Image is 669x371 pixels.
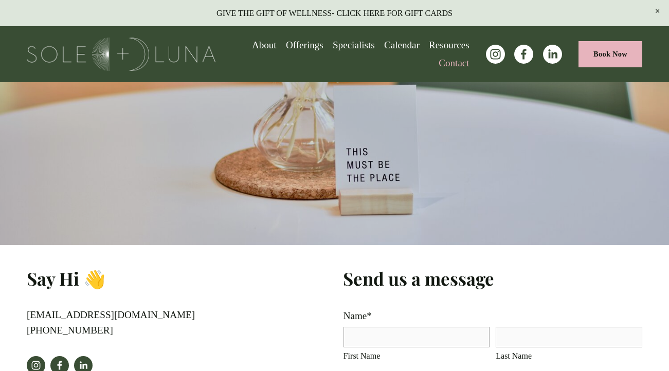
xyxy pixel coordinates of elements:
a: [EMAIL_ADDRESS][DOMAIN_NAME] [27,309,195,320]
span: Last Name [496,349,642,363]
a: Book Now [578,41,642,68]
input: Last Name [496,327,642,347]
span: First Name [343,349,490,363]
a: Calendar [384,36,420,54]
a: LinkedIn [543,45,562,64]
a: instagram-unauth [486,45,505,64]
a: facebook-unauth [514,45,533,64]
img: Sole + Luna [27,38,215,71]
a: Contact [439,54,469,72]
h3: Say Hi 👋 [27,267,220,290]
h3: Send us a message [343,267,642,290]
legend: Name [343,308,372,324]
span: Offerings [286,38,323,53]
a: folder dropdown [286,36,323,54]
input: First Name [343,327,490,347]
a: folder dropdown [429,36,469,54]
span: Resources [429,38,469,53]
a: About [252,36,277,54]
a: Specialists [333,36,375,54]
a: [PHONE_NUMBER] [27,325,113,336]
